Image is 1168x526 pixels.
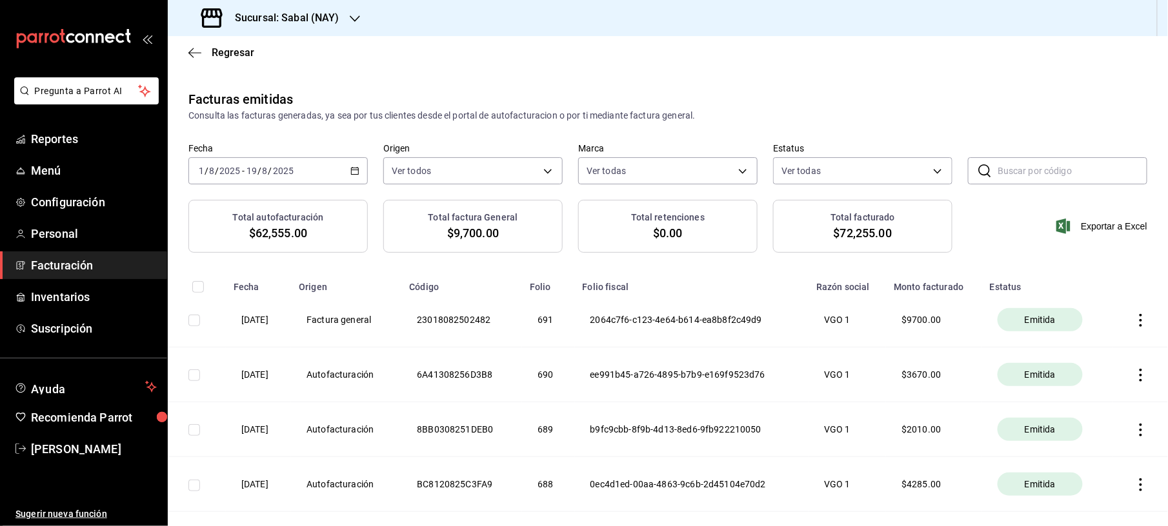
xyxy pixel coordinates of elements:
span: Configuración [31,193,157,211]
th: 691 [522,293,574,347]
span: $72,255.00 [834,224,892,242]
span: Emitida [1020,478,1061,491]
th: Autofacturación [291,457,401,512]
input: -- [262,166,268,176]
span: / [257,166,261,176]
span: Emitida [1020,313,1061,326]
th: ee991b45-a726-4895-b7b9-e169f9523d76 [575,347,809,402]
th: Código [401,273,522,293]
span: Regresar [212,46,254,59]
span: Ver todas [781,164,821,177]
span: Inventarios [31,288,157,306]
span: Menú [31,162,157,179]
th: $ 2010.00 [886,402,982,457]
button: Exportar a Excel [1059,219,1147,234]
h3: Total factura General [428,211,518,224]
th: Autofacturación [291,402,401,457]
th: Razón social [809,273,886,293]
th: 6A41308256D3B8 [401,347,522,402]
th: [DATE] [226,402,291,457]
span: / [268,166,272,176]
th: 690 [522,347,574,402]
th: 8BB0308251DEB0 [401,402,522,457]
span: / [205,166,208,176]
div: Consulta las facturas generadas, ya sea por tus clientes desde el portal de autofacturacion o por... [188,109,1147,122]
span: Ver todos [392,164,431,177]
th: [DATE] [226,457,291,512]
th: Monto facturado [886,273,982,293]
span: - [242,166,245,176]
span: $62,555.00 [249,224,307,242]
th: [DATE] [226,293,291,347]
th: 689 [522,402,574,457]
h3: Sucursal: Sabal (NAY) [225,10,339,26]
th: 2064c7f6-c123-4e64-b614-ea8b8f2c49d9 [575,293,809,347]
span: Sugerir nueva función [15,507,157,521]
input: ---- [272,166,294,176]
h3: Total facturado [831,211,895,224]
input: -- [198,166,205,176]
label: Marca [578,144,758,153]
span: $0.00 [653,224,683,242]
input: Buscar por código [998,158,1147,184]
button: open_drawer_menu [142,34,152,44]
label: Origen [383,144,563,153]
input: -- [208,166,215,176]
span: $9,700.00 [447,224,499,242]
label: Fecha [188,144,368,153]
h3: Total retenciones [631,211,705,224]
th: $ 4285.00 [886,457,982,512]
th: Folio [522,273,574,293]
th: 688 [522,457,574,512]
th: Folio fiscal [575,273,809,293]
th: VGO 1 [809,347,886,402]
span: Facturación [31,257,157,274]
span: Recomienda Parrot [31,409,157,426]
th: b9fc9cbb-8f9b-4d13-8ed6-9fb922210050 [575,402,809,457]
span: Pregunta a Parrot AI [35,84,139,98]
th: 23018082502482 [401,293,522,347]
div: Facturas emitidas [188,90,293,109]
span: Suscripción [31,320,157,337]
span: Personal [31,225,157,242]
th: 0ec4d1ed-00aa-4863-9c6b-2d45104e70d2 [575,457,809,512]
button: Pregunta a Parrot AI [14,77,159,104]
th: VGO 1 [809,457,886,512]
th: Autofacturación [291,347,401,402]
th: VGO 1 [809,293,886,347]
th: VGO 1 [809,402,886,457]
input: ---- [219,166,241,176]
span: Emitida [1020,368,1061,381]
th: Fecha [226,273,291,293]
label: Estatus [773,144,952,153]
h3: Total autofacturación [233,211,324,224]
th: Estatus [982,273,1113,293]
span: [PERSON_NAME] [31,440,157,458]
button: Regresar [188,46,254,59]
span: Ver todas [587,164,626,177]
span: / [215,166,219,176]
span: Emitida [1020,423,1061,436]
span: Ayuda [31,379,140,394]
th: BC8120825C3FA9 [401,457,522,512]
th: Origen [291,273,401,293]
th: [DATE] [226,347,291,402]
input: -- [246,166,257,176]
th: $ 9700.00 [886,293,982,347]
a: Pregunta a Parrot AI [9,93,159,107]
span: Reportes [31,130,157,148]
th: Factura general [291,293,401,347]
th: $ 3670.00 [886,347,982,402]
